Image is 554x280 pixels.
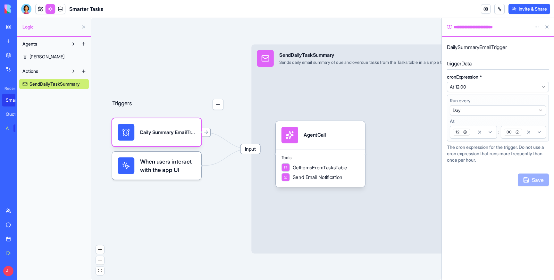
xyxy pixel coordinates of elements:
[19,52,89,62] a: [PERSON_NAME]
[6,97,24,103] div: Smarter Tasks
[112,152,201,180] div: When users interact with the app UI
[450,126,497,139] button: 12
[453,129,470,136] span: 12
[293,174,342,181] span: Send Email Notification
[22,41,37,47] span: Agents
[2,94,28,106] a: Smarter Tasks
[13,124,24,132] div: TRY
[281,155,359,160] span: Tools
[251,44,533,253] div: InputSendDailyTaskSummarySends daily email summary of due and overdue tasks from the Tasks table ...
[3,266,13,276] span: AL
[508,4,550,14] button: Invite & Share
[447,144,549,163] div: The cron expression for the trigger. Do not use a cron expression that runs more frequently than ...
[19,39,68,49] button: Agents
[241,144,260,154] span: Input
[501,126,546,139] button: 00
[112,76,224,180] div: Triggers
[2,86,15,91] span: Recent
[6,111,24,117] div: Quote Collector
[447,82,549,92] button: Select preset schedule
[450,105,546,115] button: Select frequency
[2,108,28,121] a: Quote Collector
[447,43,549,51] h5: DailySummaryEmailTrigger
[19,79,89,89] a: SendDailyTaskSummary
[140,157,196,174] span: When users interact with the app UI
[504,129,522,136] span: 00
[96,267,104,275] button: fit view
[447,75,478,79] span: cronExpression
[279,60,488,65] div: Sends daily email summary of due and overdue tasks from the Tasks table in a simple table format ...
[96,256,104,265] button: zoom out
[6,125,9,132] div: AI Logo Generator
[96,245,104,254] button: zoom in
[112,99,132,110] p: Triggers
[4,4,44,13] img: logo
[450,118,546,124] label: At
[203,149,250,165] g: Edge from UI_TRIGGERS to 68c2ed92d1fae13ab5bb9639
[22,24,79,30] span: Logic
[19,66,68,76] button: Actions
[140,129,196,136] div: Daily Summary EmailTrigger
[2,122,28,135] a: AI Logo GeneratorTRY
[112,118,224,146] div: Daily Summary EmailTrigger
[447,60,549,67] h5: triggerData
[450,98,546,104] label: Run every
[203,132,250,149] g: Edge from 68c2ed9bf627d155034dafe7 to 68c2ed92d1fae13ab5bb9639
[69,5,103,13] span: Smarter Tasks
[29,81,80,87] span: SendDailyTaskSummary
[304,132,325,139] div: AgentCall
[498,128,499,136] span: :
[29,54,64,60] span: [PERSON_NAME]
[279,51,488,58] div: SendDailyTaskSummary
[276,121,387,187] div: AgentCallToolsGetItemsFromTasksTableSend Email Notification
[22,68,38,74] span: Actions
[293,164,348,171] span: GetItemsFromTasksTable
